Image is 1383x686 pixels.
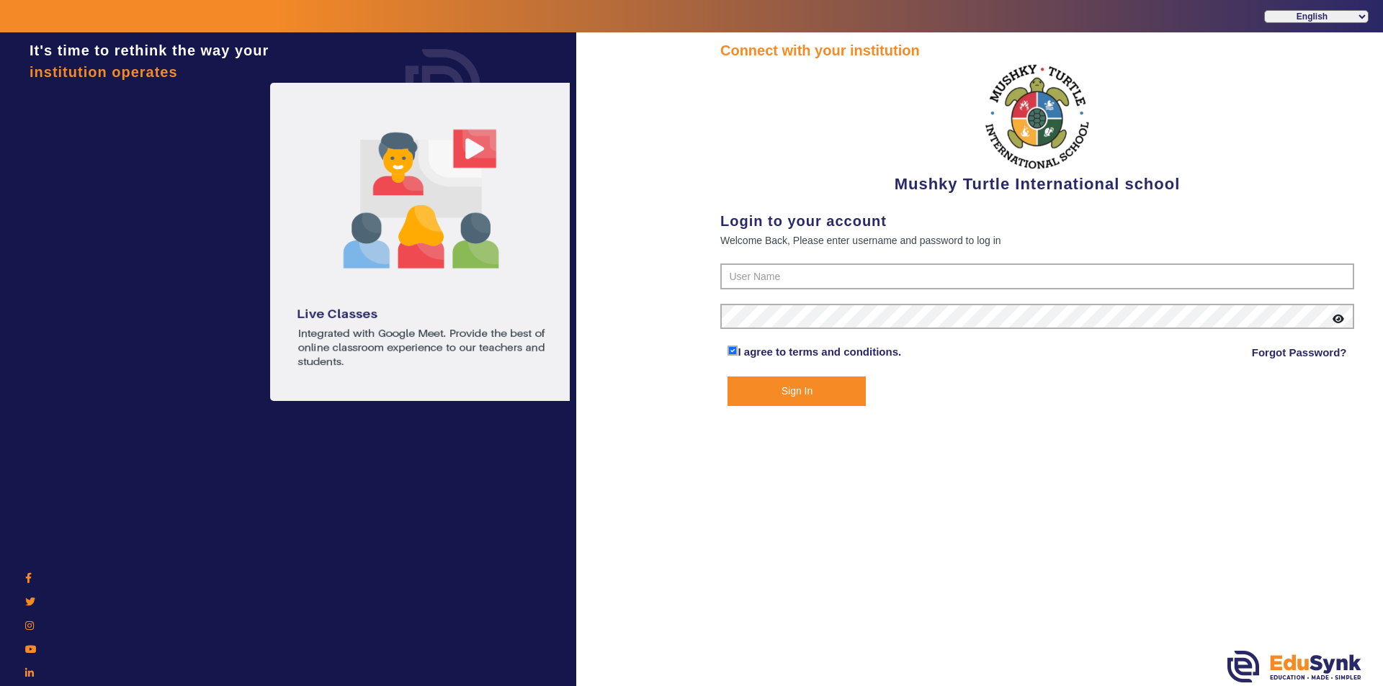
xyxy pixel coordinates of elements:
[1227,651,1361,682] img: edusynk.png
[389,32,497,140] img: login.png
[720,263,1354,289] input: User Name
[720,210,1354,232] div: Login to your account
[270,83,573,401] img: login1.png
[728,376,866,406] button: Sign In
[720,232,1354,249] div: Welcome Back, Please enter username and password to log in
[1252,344,1347,361] a: Forgot Password?
[30,64,178,80] span: institution operates
[983,61,1091,172] img: f2cfa3ea-8c3d-4776-b57d-4b8cb03411bc
[738,346,901,358] a: I agree to terms and conditions.
[720,61,1354,196] div: Mushky Turtle International school
[30,42,269,58] span: It's time to rethink the way your
[720,40,1354,61] div: Connect with your institution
